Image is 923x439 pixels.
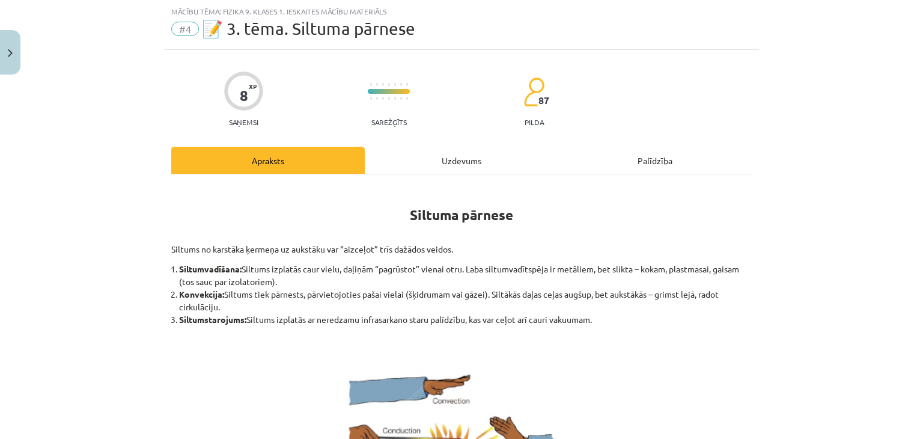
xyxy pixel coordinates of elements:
[171,22,199,36] span: #4
[179,263,752,288] li: Siltums izplatās caur vielu, daļiņām “pagrūstot” vienai otru. Laba siltumvadītspēja ir metāliem, ...
[400,97,401,100] img: icon-short-line-57e1e144782c952c97e751825c79c345078a6d821885a25fce030b3d8c18986b.svg
[538,95,549,106] span: 87
[8,49,13,57] img: icon-close-lesson-0947bae3869378f0d4975bcd49f059093ad1ed9edebbc8119c70593378902aed.svg
[388,83,389,86] img: icon-short-line-57e1e144782c952c97e751825c79c345078a6d821885a25fce030b3d8c18986b.svg
[179,288,752,313] li: Siltums tiek pārnests, pārvietojoties pašai vielai (šķidrumam vai gāzei). Siltākās daļas ceļas au...
[202,19,415,38] span: 📝 3. tēma. Siltuma pārnese
[558,147,752,174] div: Palīdzība
[410,206,513,224] strong: Siltuma pārnese
[179,263,242,274] b: Siltumvadīšana:
[376,83,377,86] img: icon-short-line-57e1e144782c952c97e751825c79c345078a6d821885a25fce030b3d8c18986b.svg
[406,97,407,100] img: icon-short-line-57e1e144782c952c97e751825c79c345078a6d821885a25fce030b3d8c18986b.svg
[179,314,246,325] b: Siltumstarojums:
[171,147,365,174] div: Apraksts
[394,97,395,100] img: icon-short-line-57e1e144782c952c97e751825c79c345078a6d821885a25fce030b3d8c18986b.svg
[400,83,401,86] img: icon-short-line-57e1e144782c952c97e751825c79c345078a6d821885a25fce030b3d8c18986b.svg
[179,313,752,326] li: Siltums izplatās ar neredzamu infrasarkano staru palīdzību, kas var ceļot arī cauri vakuumam.
[382,83,383,86] img: icon-short-line-57e1e144782c952c97e751825c79c345078a6d821885a25fce030b3d8c18986b.svg
[224,118,263,126] p: Saņemsi
[406,83,407,86] img: icon-short-line-57e1e144782c952c97e751825c79c345078a6d821885a25fce030b3d8c18986b.svg
[388,97,389,100] img: icon-short-line-57e1e144782c952c97e751825c79c345078a6d821885a25fce030b3d8c18986b.svg
[240,87,248,104] div: 8
[523,77,544,107] img: students-c634bb4e5e11cddfef0936a35e636f08e4e9abd3cc4e673bd6f9a4125e45ecb1.svg
[365,147,558,174] div: Uzdevums
[179,289,224,299] b: Konvekcija:
[370,97,371,100] img: icon-short-line-57e1e144782c952c97e751825c79c345078a6d821885a25fce030b3d8c18986b.svg
[370,83,371,86] img: icon-short-line-57e1e144782c952c97e751825c79c345078a6d821885a25fce030b3d8c18986b.svg
[382,97,383,100] img: icon-short-line-57e1e144782c952c97e751825c79c345078a6d821885a25fce030b3d8c18986b.svg
[171,7,752,16] div: Mācību tēma: Fizika 9. klases 1. ieskaites mācību materiāls
[376,97,377,100] img: icon-short-line-57e1e144782c952c97e751825c79c345078a6d821885a25fce030b3d8c18986b.svg
[171,243,752,256] p: Siltums no karstāka ķermeņa uz aukstāku var “aizceļot” trīs dažādos veidos.
[394,83,395,86] img: icon-short-line-57e1e144782c952c97e751825c79c345078a6d821885a25fce030b3d8c18986b.svg
[249,83,257,90] span: XP
[371,118,407,126] p: Sarežģīts
[525,118,544,126] p: pilda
